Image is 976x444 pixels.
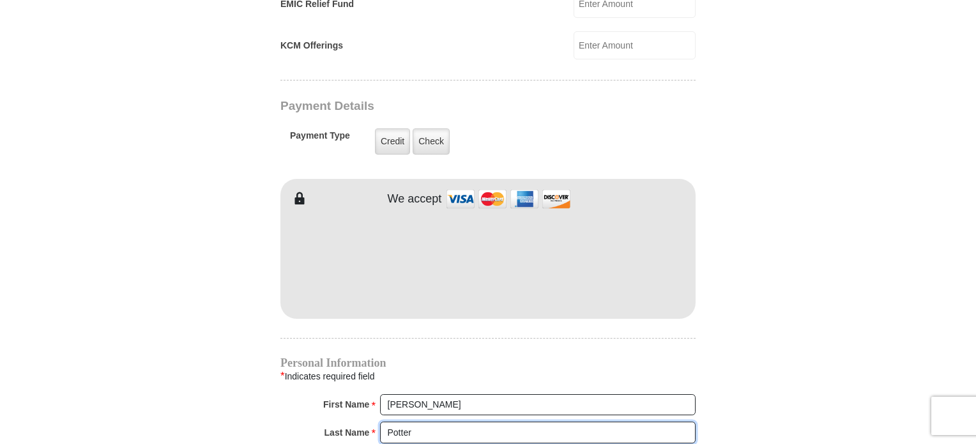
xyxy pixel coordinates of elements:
[290,130,350,148] h5: Payment Type
[388,192,442,206] h4: We accept
[324,424,370,441] strong: Last Name
[280,358,696,368] h4: Personal Information
[375,128,410,155] label: Credit
[280,39,343,52] label: KCM Offerings
[280,368,696,385] div: Indicates required field
[445,185,572,213] img: credit cards accepted
[280,99,606,114] h3: Payment Details
[574,31,696,59] input: Enter Amount
[413,128,450,155] label: Check
[323,395,369,413] strong: First Name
